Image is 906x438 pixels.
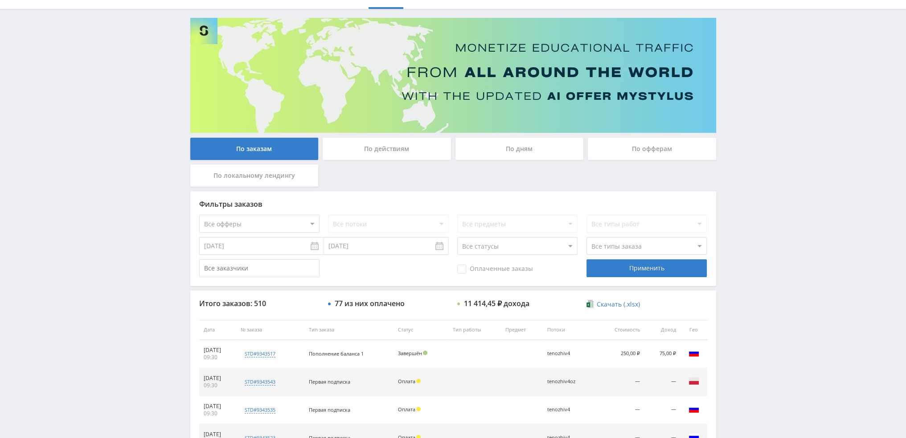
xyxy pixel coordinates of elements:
[204,347,232,354] div: [DATE]
[644,368,680,396] td: —
[204,403,232,410] div: [DATE]
[199,259,320,277] input: Все заказчики
[448,320,501,340] th: Тип работы
[398,378,415,385] span: Оплата
[204,354,232,361] div: 09:30
[595,396,644,424] td: —
[689,404,699,414] img: rus.png
[586,300,640,309] a: Скачать (.xlsx)
[588,138,716,160] div: По офферам
[204,382,232,389] div: 09:30
[335,299,405,307] div: 77 из них оплачено
[586,259,707,277] div: Применить
[245,350,275,357] div: std#9343517
[547,351,587,356] div: tenozhiv4
[689,348,699,358] img: rus.png
[464,299,529,307] div: 11 414,45 ₽ дохода
[199,200,707,208] div: Фильтры заказов
[416,407,421,411] span: Холд
[190,138,319,160] div: По заказам
[595,320,644,340] th: Стоимость
[308,378,350,385] span: Первая подписка
[501,320,543,340] th: Предмет
[245,406,275,413] div: std#9343535
[308,350,363,357] span: Пополнение баланса 1
[595,340,644,368] td: 250,00 ₽
[644,340,680,368] td: 75,00 ₽
[423,351,427,355] span: Подтвержден
[586,299,594,308] img: xlsx
[398,350,422,356] span: Завершён
[595,368,644,396] td: —
[199,320,237,340] th: Дата
[543,320,595,340] th: Потоки
[597,301,640,308] span: Скачать (.xlsx)
[644,396,680,424] td: —
[204,410,232,417] div: 09:30
[457,265,533,274] span: Оплаченные заказы
[398,406,415,413] span: Оплата
[204,375,232,382] div: [DATE]
[204,431,232,438] div: [DATE]
[547,407,587,413] div: tenozhiv4
[393,320,448,340] th: Статус
[323,138,451,160] div: По действиям
[644,320,680,340] th: Доход
[308,406,350,413] span: Первая подписка
[689,376,699,386] img: pol.png
[416,379,421,383] span: Холд
[547,379,587,385] div: tenozhiv4oz
[199,299,320,307] div: Итого заказов: 510
[190,18,716,133] img: Banner
[304,320,393,340] th: Тип заказа
[236,320,304,340] th: № заказа
[190,164,319,187] div: По локальному лендингу
[455,138,584,160] div: По дням
[245,378,275,385] div: std#9343543
[681,320,707,340] th: Гео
